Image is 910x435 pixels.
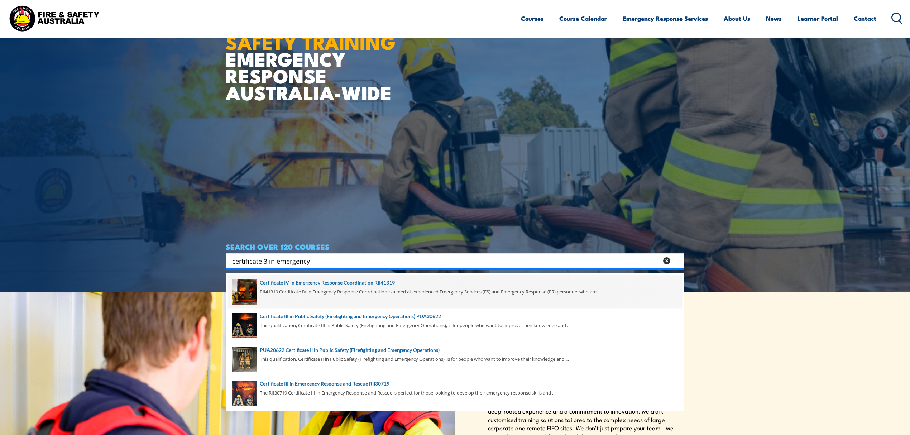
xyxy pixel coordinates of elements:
a: PUA20622 Certificate II in Public Safety (Firefighting and Emergency Operations) [232,346,678,354]
form: Search form [234,256,660,266]
a: Certificate IV in Emergency Response Coordination RII41319 [232,279,678,287]
h4: SEARCH OVER 120 COURSES [226,243,684,250]
a: Learner Portal [798,9,838,28]
a: Certificate III in Emergency Response and Rescue RII30719 [232,380,678,388]
input: Search input [232,255,658,266]
a: About Us [724,9,750,28]
a: Emergency Response Services [623,9,708,28]
button: Search magnifier button [672,256,682,266]
a: News [766,9,782,28]
a: Course Calendar [559,9,607,28]
a: Contact [854,9,876,28]
a: Certificate III in Public Safety (Firefighting and Emergency Operations) PUA30622 [232,312,678,320]
a: Courses [521,9,543,28]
